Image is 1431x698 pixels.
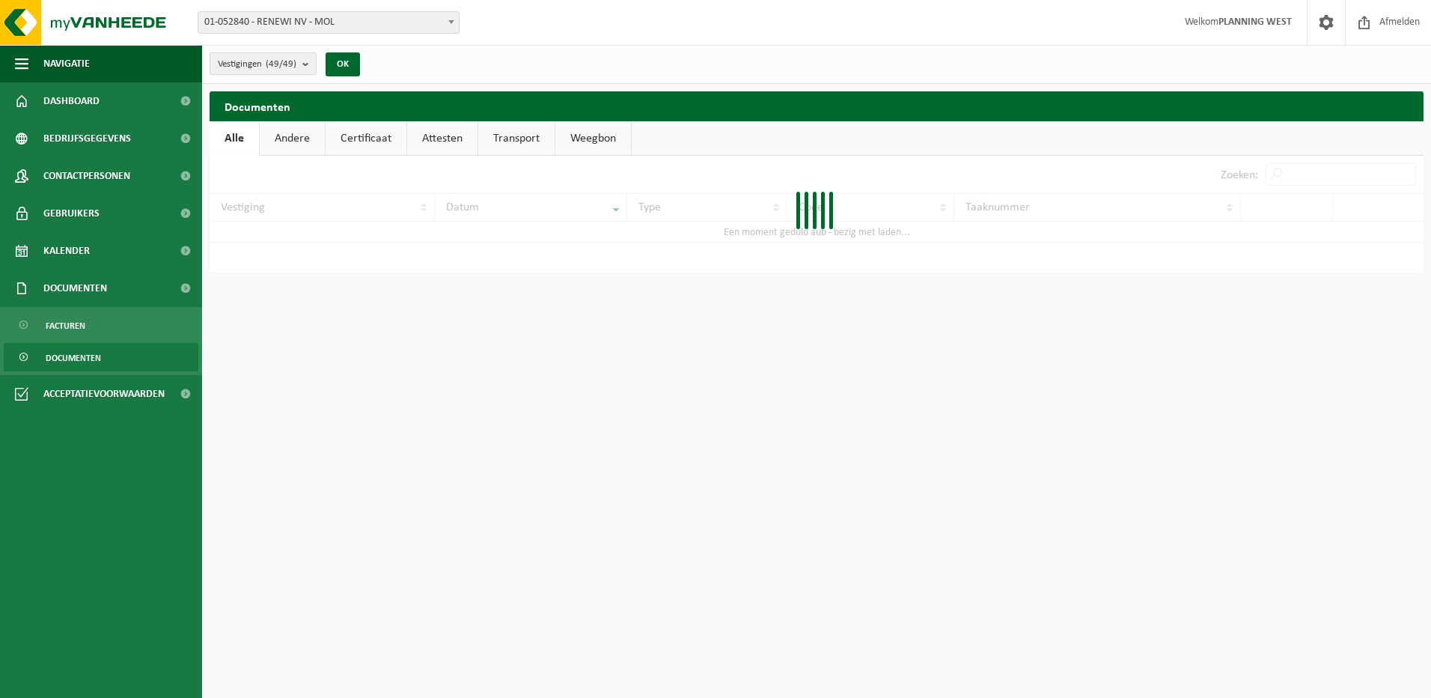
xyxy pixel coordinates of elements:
[266,59,296,69] count: (49/49)
[43,270,107,307] span: Documenten
[43,45,90,82] span: Navigatie
[1218,16,1292,28] strong: PLANNING WEST
[46,344,101,372] span: Documenten
[43,157,130,195] span: Contactpersonen
[218,53,296,76] span: Vestigingen
[326,52,360,76] button: OK
[210,52,317,75] button: Vestigingen(49/49)
[326,121,406,156] a: Certificaat
[478,121,555,156] a: Transport
[555,121,631,156] a: Weegbon
[43,195,100,232] span: Gebruikers
[210,121,259,156] a: Alle
[260,121,325,156] a: Andere
[46,312,85,340] span: Facturen
[43,120,131,157] span: Bedrijfsgegevens
[4,311,198,339] a: Facturen
[4,343,198,371] a: Documenten
[198,12,459,33] span: 01-052840 - RENEWI NV - MOL
[43,375,165,413] span: Acceptatievoorwaarden
[407,121,477,156] a: Attesten
[198,11,460,34] span: 01-052840 - RENEWI NV - MOL
[210,91,1424,121] h2: Documenten
[43,232,90,270] span: Kalender
[43,82,100,120] span: Dashboard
